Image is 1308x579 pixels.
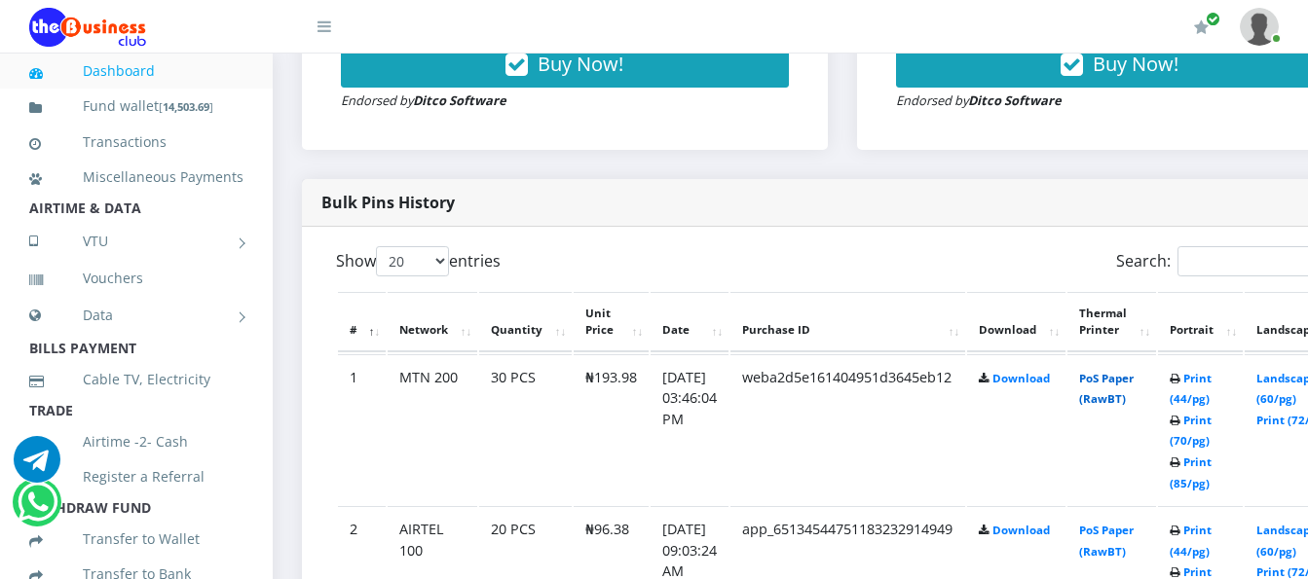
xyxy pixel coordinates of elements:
[341,91,506,109] small: Endorsed by
[896,91,1062,109] small: Endorsed by
[574,354,649,505] td: ₦193.98
[992,371,1050,385] a: Download
[388,292,477,352] th: Network: activate to sort column ascending
[1170,413,1212,449] a: Print (70/pg)
[538,51,623,77] span: Buy Now!
[1240,8,1279,46] img: User
[29,217,243,266] a: VTU
[1170,454,1212,490] a: Print (85/pg)
[29,120,243,164] a: Transactions
[29,256,243,301] a: Vouchers
[1079,371,1134,407] a: PoS Paper (RawBT)
[163,99,209,114] b: 14,503.69
[159,99,213,114] small: [ ]
[1206,12,1220,26] span: Renew/Upgrade Subscription
[967,292,1065,352] th: Download: activate to sort column ascending
[338,354,386,505] td: 1
[341,41,789,88] button: Buy Now!
[413,91,506,109] strong: Ditco Software
[29,357,243,402] a: Cable TV, Electricity
[29,49,243,93] a: Dashboard
[1170,371,1212,407] a: Print (44/pg)
[29,454,243,499] a: Register a Referral
[1170,523,1212,559] a: Print (44/pg)
[479,354,572,505] td: 30 PCS
[18,493,57,525] a: Chat for support
[1194,19,1209,35] i: Renew/Upgrade Subscription
[29,419,243,464] a: Airtime -2- Cash
[1079,523,1134,559] a: PoS Paper (RawBT)
[388,354,477,505] td: MTN 200
[29,155,243,199] a: Miscellaneous Payments
[992,523,1050,537] a: Download
[336,246,501,276] label: Show entries
[651,292,729,352] th: Date: activate to sort column ascending
[29,517,243,561] a: Transfer to Wallet
[376,246,449,276] select: Showentries
[1158,292,1243,352] th: Portrait: activate to sort column ascending
[338,292,386,352] th: #: activate to sort column descending
[968,91,1062,109] strong: Ditco Software
[730,292,965,352] th: Purchase ID: activate to sort column ascending
[730,354,965,505] td: weba2d5e161404951d3645eb12
[14,451,60,483] a: Chat for support
[29,84,243,129] a: Fund wallet[14,503.69]
[651,354,729,505] td: [DATE] 03:46:04 PM
[29,291,243,340] a: Data
[574,292,649,352] th: Unit Price: activate to sort column ascending
[1093,51,1178,77] span: Buy Now!
[479,292,572,352] th: Quantity: activate to sort column ascending
[1067,292,1156,352] th: Thermal Printer: activate to sort column ascending
[321,192,455,213] strong: Bulk Pins History
[29,8,146,47] img: Logo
